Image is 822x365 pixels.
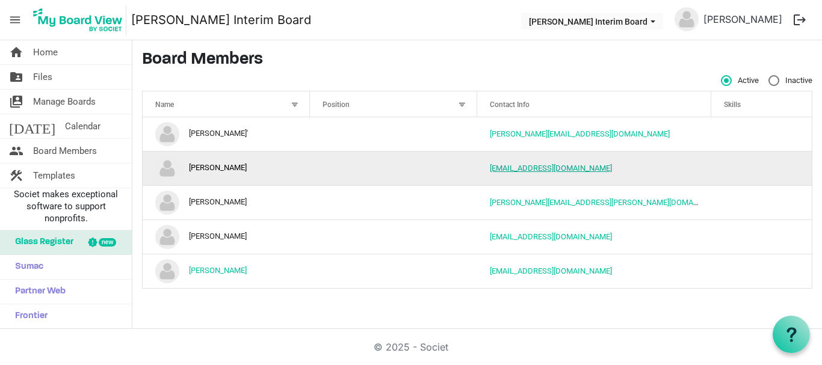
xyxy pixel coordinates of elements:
[9,230,73,254] span: Glass Register
[143,151,310,185] td: Jane Kailu is template cell column header Name
[155,191,179,215] img: no-profile-picture.svg
[155,122,179,146] img: no-profile-picture.svg
[323,100,350,109] span: Position
[9,114,55,138] span: [DATE]
[521,13,663,29] button: RICCA Interim Board dropdownbutton
[33,90,96,114] span: Manage Boards
[9,164,23,188] span: construction
[490,164,612,173] a: [EMAIL_ADDRESS][DOMAIN_NAME]
[9,65,23,89] span: folder_shared
[699,7,787,31] a: [PERSON_NAME]
[711,117,812,151] td: is template cell column header Skills
[724,100,741,109] span: Skills
[143,117,310,151] td: Gloria Achieng' is template cell column header Name
[490,232,612,241] a: [EMAIL_ADDRESS][DOMAIN_NAME]
[490,198,728,207] a: [PERSON_NAME][EMAIL_ADDRESS][PERSON_NAME][DOMAIN_NAME]
[477,117,711,151] td: gloria@okiri.org is template cell column header Contact Info
[9,304,48,328] span: Frontier
[99,238,116,247] div: new
[65,114,100,138] span: Calendar
[9,280,66,304] span: Partner Web
[131,8,311,32] a: [PERSON_NAME] Interim Board
[9,139,23,163] span: people
[5,188,126,224] span: Societ makes exceptional software to support nonprofits.
[477,219,711,254] td: njeriikangethe@gmail.com is template cell column header Contact Info
[4,8,26,31] span: menu
[711,185,812,219] td: is template cell column header Skills
[310,219,477,254] td: column header Position
[490,266,612,275] a: [EMAIL_ADDRESS][DOMAIN_NAME]
[143,219,310,254] td: Njeri Kang'ethe is template cell column header Name
[155,225,179,249] img: no-profile-picture.svg
[189,266,247,275] a: [PERSON_NAME]
[143,185,310,219] td: KENNETH GITARI is template cell column header Name
[787,7,812,32] button: logout
[310,151,477,185] td: column header Position
[29,5,126,35] img: My Board View Logo
[711,254,812,288] td: is template cell column header Skills
[33,65,52,89] span: Files
[155,259,179,283] img: no-profile-picture.svg
[477,151,711,185] td: anampiujoan@yahoo.com is template cell column header Contact Info
[374,341,448,353] a: © 2025 - Societ
[490,100,530,109] span: Contact Info
[721,75,759,86] span: Active
[310,117,477,151] td: column header Position
[33,40,58,64] span: Home
[768,75,812,86] span: Inactive
[675,7,699,31] img: no-profile-picture.svg
[477,185,711,219] td: Kenneth@ricca-kenya.org is template cell column header Contact Info
[310,185,477,219] td: column header Position
[143,254,310,288] td: Ruth Kinyanjui is template cell column header Name
[33,139,97,163] span: Board Members
[310,254,477,288] td: column header Position
[9,40,23,64] span: home
[142,50,812,70] h3: Board Members
[9,255,43,279] span: Sumac
[155,156,179,180] img: no-profile-picture.svg
[33,164,75,188] span: Templates
[9,90,23,114] span: switch_account
[490,129,670,138] a: [PERSON_NAME][EMAIL_ADDRESS][DOMAIN_NAME]
[711,219,812,254] td: is template cell column header Skills
[29,5,131,35] a: My Board View Logo
[711,151,812,185] td: is template cell column header Skills
[155,100,174,109] span: Name
[477,254,711,288] td: ruthwaithira2@gmail.com is template cell column header Contact Info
